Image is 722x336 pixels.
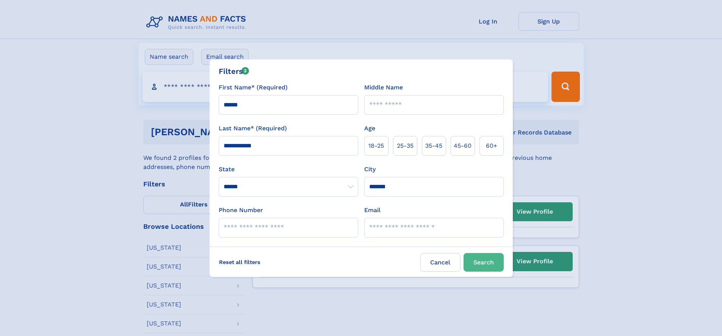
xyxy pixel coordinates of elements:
[368,141,384,150] span: 18‑25
[420,253,460,272] label: Cancel
[486,141,497,150] span: 60+
[454,141,471,150] span: 45‑60
[219,124,287,133] label: Last Name* (Required)
[397,141,413,150] span: 25‑35
[219,165,358,174] label: State
[219,66,249,77] div: Filters
[219,83,288,92] label: First Name* (Required)
[364,83,403,92] label: Middle Name
[219,206,263,215] label: Phone Number
[464,253,504,272] button: Search
[364,124,375,133] label: Age
[425,141,442,150] span: 35‑45
[364,206,381,215] label: Email
[214,253,265,271] label: Reset all filters
[364,165,376,174] label: City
